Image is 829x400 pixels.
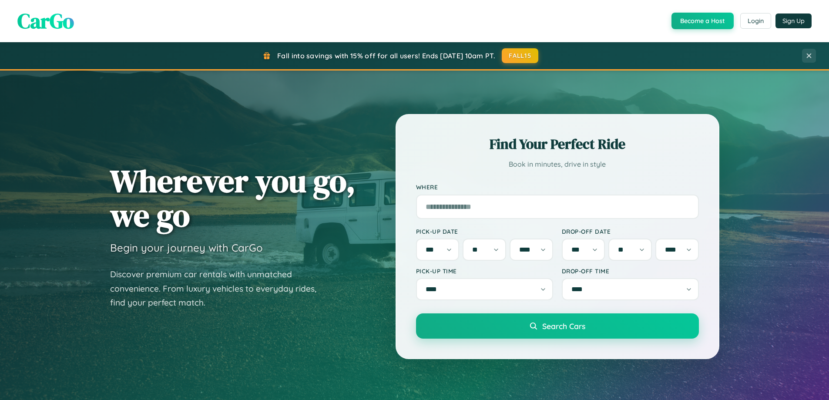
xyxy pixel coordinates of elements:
label: Pick-up Time [416,267,553,275]
h2: Find Your Perfect Ride [416,134,699,154]
h1: Wherever you go, we go [110,164,356,232]
span: Search Cars [542,321,585,331]
button: Become a Host [671,13,734,29]
p: Book in minutes, drive in style [416,158,699,171]
button: FALL15 [502,48,538,63]
span: Fall into savings with 15% off for all users! Ends [DATE] 10am PT. [277,51,495,60]
label: Where [416,184,699,191]
label: Drop-off Time [562,267,699,275]
button: Search Cars [416,313,699,339]
h3: Begin your journey with CarGo [110,241,263,254]
button: Sign Up [775,13,812,28]
p: Discover premium car rentals with unmatched convenience. From luxury vehicles to everyday rides, ... [110,267,328,310]
span: CarGo [17,7,74,35]
button: Login [740,13,771,29]
label: Pick-up Date [416,228,553,235]
label: Drop-off Date [562,228,699,235]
